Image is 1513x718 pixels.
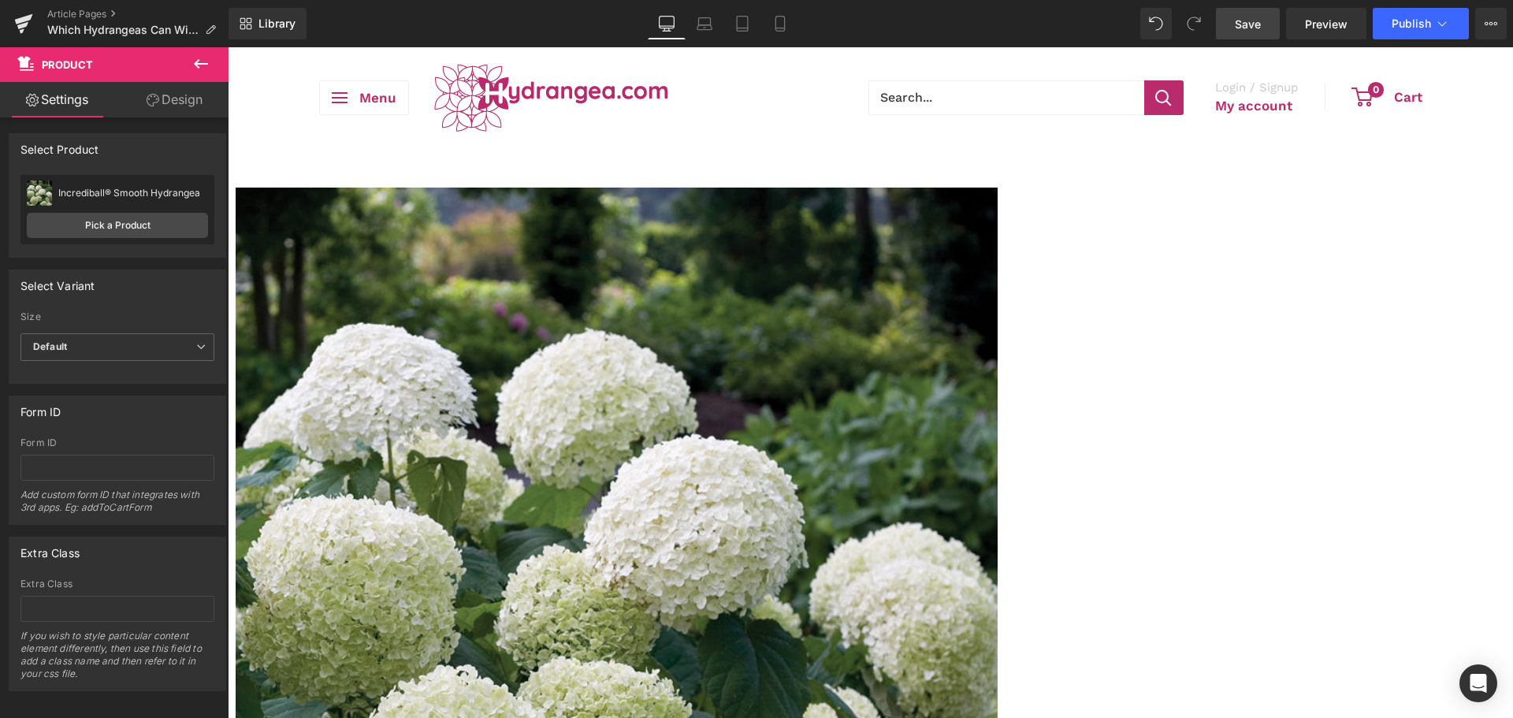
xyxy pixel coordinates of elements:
[43,91,55,104] img: tab_domain_overview_orange.svg
[47,8,229,20] a: Article Pages
[1373,8,1469,39] button: Publish
[1166,42,1195,58] span: Cart
[20,134,99,156] div: Select Product
[20,396,61,419] div: Form ID
[41,41,173,54] div: Domain: [DOMAIN_NAME]
[1305,16,1348,32] span: Preview
[27,213,208,238] a: Pick a Product
[20,489,214,524] div: Add custom form ID that integrates with 3rd apps. Eg: addToCartForm
[1392,17,1431,30] span: Publish
[686,8,723,39] a: Laptop
[117,82,232,117] a: Design
[20,437,214,448] div: Form ID
[987,47,1065,72] a: My account
[648,8,686,39] a: Desktop
[27,180,52,206] img: pImage
[44,25,77,38] div: v 4.0.25
[1475,8,1507,39] button: More
[229,8,307,39] a: New Library
[20,538,80,560] div: Extra Class
[1286,8,1366,39] a: Preview
[25,25,38,38] img: logo_orange.svg
[205,16,441,84] img: Hydrangea Logo
[42,58,93,71] span: Product
[20,311,214,327] label: Size
[47,24,199,36] span: Which Hydrangeas Can Withstand Cold [PERSON_NAME]?
[25,41,38,54] img: website_grey.svg
[60,93,141,103] div: Domain Overview
[723,8,761,39] a: Tablet
[987,29,1070,51] span: Login / Signup
[1459,664,1497,702] div: Open Intercom Messenger
[132,39,169,64] span: Menu
[33,340,67,352] b: Default
[1235,16,1261,32] span: Save
[20,270,95,292] div: Select Variant
[20,630,214,690] div: If you wish to style particular content element differently, then use this field to add a class n...
[1178,8,1210,39] button: Redo
[641,33,916,68] input: Search...
[174,93,266,103] div: Keywords by Traffic
[91,33,181,68] button: Open menu
[58,188,208,199] div: Incrediball® Smooth Hydrangea
[1125,38,1195,63] a: 0 Cart
[916,33,956,68] button: Search
[157,91,169,104] img: tab_keywords_by_traffic_grey.svg
[1140,8,1172,39] button: Undo
[20,578,214,590] div: Extra Class
[761,8,799,39] a: Mobile
[258,17,296,31] span: Library
[1139,35,1155,50] span: 0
